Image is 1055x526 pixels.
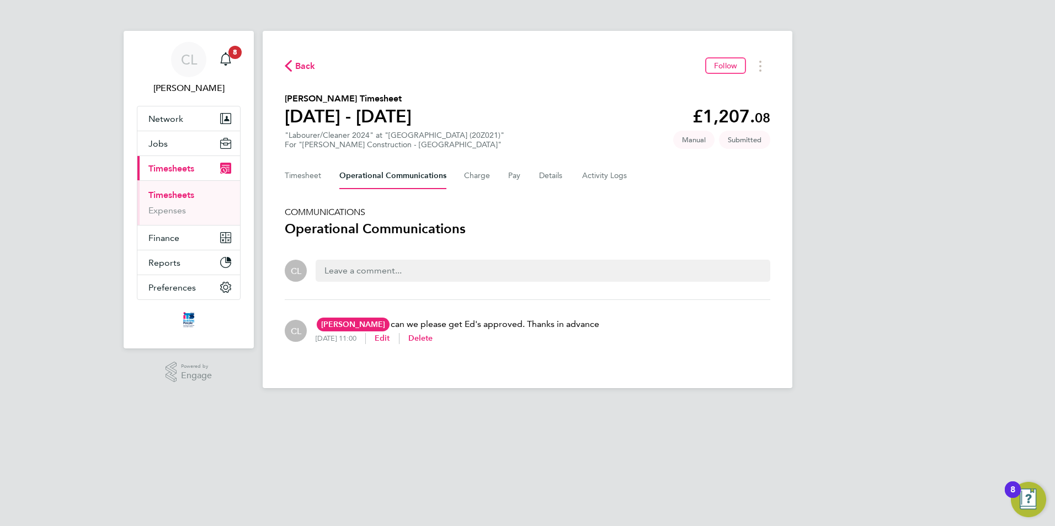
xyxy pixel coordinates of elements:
[148,163,194,174] span: Timesheets
[582,163,628,189] button: Activity Logs
[285,320,307,342] div: Chelsea Lawford
[181,371,212,380] span: Engage
[124,31,254,348] nav: Main navigation
[719,131,770,149] span: This timesheet is Submitted.
[137,42,241,95] a: CL[PERSON_NAME]
[755,110,770,126] span: 08
[285,163,322,189] button: Timesheet
[705,57,746,74] button: Follow
[215,42,237,77] a: 8
[285,260,307,282] div: Chelsea Lawford
[148,233,179,243] span: Finance
[148,205,186,216] a: Expenses
[137,156,240,180] button: Timesheets
[408,333,433,344] button: Delete
[285,207,770,218] h5: COMMUNICATIONS
[291,265,301,277] span: CL
[285,131,504,149] div: "Labourer/Cleaner 2024" at "[GEOGRAPHIC_DATA] (20Z021)"
[285,59,316,73] button: Back
[181,362,212,371] span: Powered by
[137,106,240,131] button: Network
[166,362,212,383] a: Powered byEngage
[339,163,446,189] button: Operational Communications
[291,325,301,337] span: CL
[539,163,564,189] button: Details
[375,333,390,344] button: Edit
[295,60,316,73] span: Back
[285,140,504,149] div: For "[PERSON_NAME] Construction - [GEOGRAPHIC_DATA]"
[1010,490,1015,504] div: 8
[148,114,183,124] span: Network
[137,311,241,329] a: Go to home page
[285,105,412,127] h1: [DATE] - [DATE]
[228,46,242,59] span: 8
[673,131,715,149] span: This timesheet was manually created.
[181,311,196,329] img: itsconstruction-logo-retina.png
[408,334,433,343] span: Delete
[316,318,599,331] p: can we please get Ed's approved. Thanks in advance
[181,52,197,67] span: CL
[148,282,196,293] span: Preferences
[137,226,240,250] button: Finance
[317,318,390,331] span: [PERSON_NAME]
[137,131,240,155] button: Jobs
[137,180,240,225] div: Timesheets
[714,61,737,71] span: Follow
[692,106,770,127] app-decimal: £1,207.
[1011,482,1046,517] button: Open Resource Center, 8 new notifications
[316,334,365,343] div: [DATE] 11:00
[285,92,412,105] h2: [PERSON_NAME] Timesheet
[148,257,180,268] span: Reports
[137,250,240,275] button: Reports
[137,82,241,95] span: Chelsea Lawford
[137,275,240,299] button: Preferences
[750,57,770,74] button: Timesheets Menu
[148,138,168,149] span: Jobs
[375,334,390,343] span: Edit
[508,163,521,189] button: Pay
[148,190,194,200] a: Timesheets
[464,163,491,189] button: Charge
[285,220,770,238] h3: Operational Communications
